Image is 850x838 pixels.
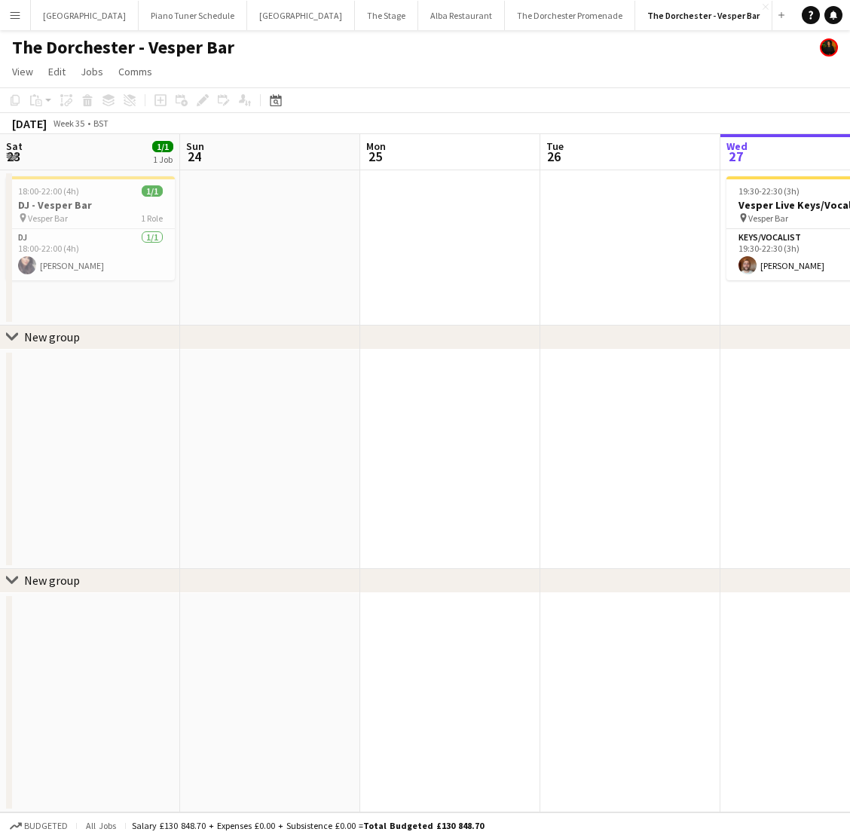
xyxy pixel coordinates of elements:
[24,573,80,588] div: New group
[12,65,33,78] span: View
[355,1,418,30] button: The Stage
[505,1,635,30] button: The Dorchester Promenade
[726,139,748,153] span: Wed
[24,821,68,831] span: Budgeted
[152,141,173,152] span: 1/1
[363,820,484,831] span: Total Budgeted £130 848.70
[81,65,103,78] span: Jobs
[50,118,87,129] span: Week 35
[4,148,23,165] span: 23
[141,213,163,224] span: 1 Role
[24,329,80,344] div: New group
[132,820,484,831] div: Salary £130 848.70 + Expenses £0.00 + Subsistence £0.00 =
[247,1,355,30] button: [GEOGRAPHIC_DATA]
[18,185,79,197] span: 18:00-22:00 (4h)
[83,820,119,831] span: All jobs
[738,185,800,197] span: 19:30-22:30 (3h)
[546,139,564,153] span: Tue
[12,36,234,59] h1: The Dorchester - Vesper Bar
[28,213,68,224] span: Vesper Bar
[142,185,163,197] span: 1/1
[748,213,788,224] span: Vesper Bar
[75,62,109,81] a: Jobs
[6,198,175,212] h3: DJ - Vesper Bar
[6,176,175,280] app-job-card: 18:00-22:00 (4h)1/1DJ - Vesper Bar Vesper Bar1 RoleDJ1/118:00-22:00 (4h)[PERSON_NAME]
[118,65,152,78] span: Comms
[31,1,139,30] button: [GEOGRAPHIC_DATA]
[42,62,72,81] a: Edit
[8,818,70,834] button: Budgeted
[6,139,23,153] span: Sat
[139,1,247,30] button: Piano Tuner Schedule
[6,62,39,81] a: View
[186,139,204,153] span: Sun
[6,229,175,280] app-card-role: DJ1/118:00-22:00 (4h)[PERSON_NAME]
[48,65,66,78] span: Edit
[418,1,505,30] button: Alba Restaurant
[12,116,47,131] div: [DATE]
[544,148,564,165] span: 26
[366,139,386,153] span: Mon
[153,154,173,165] div: 1 Job
[820,38,838,57] app-user-avatar: Celine Amara
[635,1,772,30] button: The Dorchester - Vesper Bar
[112,62,158,81] a: Comms
[93,118,109,129] div: BST
[184,148,204,165] span: 24
[364,148,386,165] span: 25
[724,148,748,165] span: 27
